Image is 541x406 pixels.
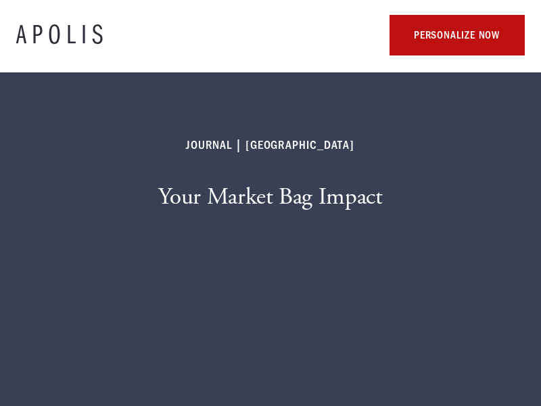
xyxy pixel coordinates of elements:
a: APOLIS [16,22,108,49]
h6: Journal | [GEOGRAPHIC_DATA] [187,137,354,154]
h1: Your Market Bag Impact [158,183,382,210]
a: personalize now [390,15,525,55]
